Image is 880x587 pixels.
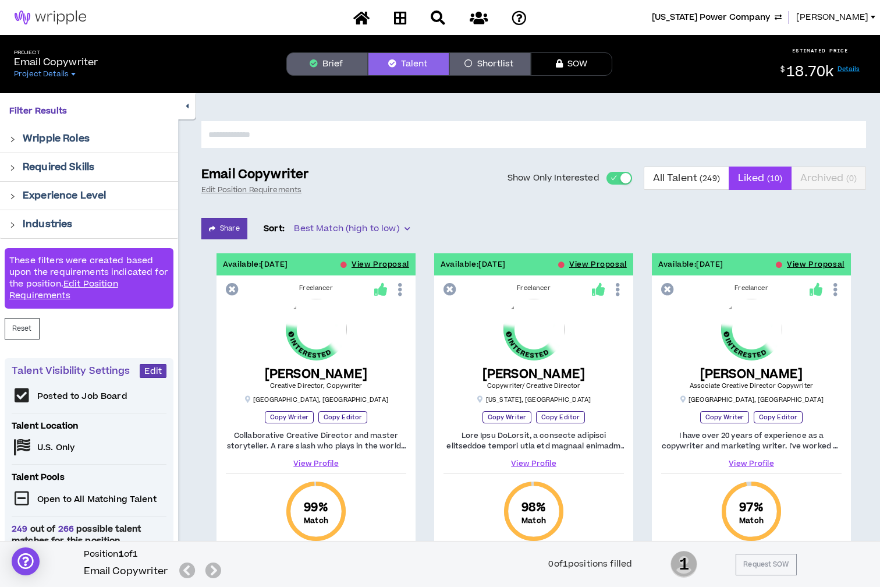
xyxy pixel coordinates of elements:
p: Experience Level [23,189,106,203]
p: Copy Editor [754,411,803,423]
p: Available: [DATE] [658,259,723,270]
p: [US_STATE] , [GEOGRAPHIC_DATA] [477,395,591,404]
h6: Position of 1 [84,549,226,560]
p: Lore Ipsu DoLorsit, a consecte adipisci elitseddoe tempori utla etd magnaal enimadm ve Qui Nost. ... [443,430,624,451]
a: Edit Position Requirements [9,278,118,302]
a: Details [838,65,860,73]
small: Match [521,516,546,525]
button: Talent [368,52,449,76]
p: Available: [DATE] [223,259,288,270]
b: 1 [119,548,124,560]
span: 97 % [739,500,763,516]
button: Edit [140,364,166,378]
p: Copy Editor [318,411,367,423]
p: Copy Writer [482,411,531,423]
img: rtKEGJw85V2kqqghcA9DJNjoy2l9a545ewVu8eOn.png [286,299,347,360]
div: Freelancer [661,284,842,293]
div: 0 of 1 positions filled [548,558,632,571]
button: Request SOW [736,554,796,575]
span: Edit [144,366,162,377]
h5: Email Copywriter [84,564,168,578]
p: Copy Writer [265,411,314,423]
p: Email Copywriter [14,55,98,69]
span: right [9,165,16,171]
div: Open Intercom Messenger [12,547,40,575]
span: All Talent [653,164,720,192]
div: These filters were created based upon the requirements indicated for the position. [5,248,173,309]
div: Freelancer [226,284,406,293]
h5: [PERSON_NAME] [482,367,586,381]
small: ( 0 ) [846,173,857,184]
span: [PERSON_NAME] [796,11,868,24]
span: Show Only Interested [508,172,599,184]
button: Share [201,218,247,239]
p: Wripple Roles [23,132,90,146]
p: [GEOGRAPHIC_DATA] , [GEOGRAPHIC_DATA] [244,395,388,404]
p: [GEOGRAPHIC_DATA] , [GEOGRAPHIC_DATA] [679,395,824,404]
span: 266 [55,523,76,535]
small: Match [739,516,764,525]
small: ( 249 ) [700,173,720,184]
small: ( 10 ) [767,173,783,184]
span: Creative Director, Copywriter [270,381,363,390]
button: SOW [531,52,612,76]
span: Best Match (high to low) [294,220,409,238]
span: 18.70k [786,62,833,82]
h5: [PERSON_NAME] [690,367,813,381]
h5: Project [14,49,98,56]
p: Posted to Job Board [37,391,127,402]
p: Copy Editor [536,411,585,423]
button: View Proposal [787,253,844,275]
button: Show Only Interested [606,172,632,185]
button: [US_STATE] Power Company [652,11,782,24]
span: Liked [738,164,782,192]
span: Georgia Power Company [652,11,770,24]
p: Required Skills [23,160,94,174]
img: sCgxhlYRssK4EppkM4OdNDaQZZXTOclsslVaZnyy.png [503,299,565,360]
p: Email Copywriter [201,167,308,183]
span: 1 [670,550,697,579]
span: 99 % [304,500,328,516]
sup: $ [780,65,785,75]
p: Filter Results [9,105,169,118]
p: I have over 20 years of experience as a copywriter and marketing writer. I've worked at ad agenci... [661,430,842,451]
span: 98 % [521,500,545,516]
small: Match [304,516,328,525]
button: View Proposal [352,253,409,275]
a: Edit Position Requirements [201,185,301,195]
a: View Profile [443,458,624,469]
p: Talent Visibility Settings [12,364,140,378]
p: Collaborative Creative Director and master storyteller. A rare slash who plays in the worlds of w... [226,430,406,451]
p: Copy Writer [700,411,749,423]
span: out of possible talent matches for this position [12,524,166,547]
button: View Proposal [569,253,627,275]
span: 249 [12,523,30,535]
p: Industries [23,217,72,231]
p: ESTIMATED PRICE [792,47,849,54]
span: right [9,193,16,200]
span: right [9,222,16,228]
span: Archived [800,164,857,192]
h5: [PERSON_NAME] [265,367,368,381]
div: Freelancer [443,284,624,293]
span: Associate Creative Director Copywriter [690,381,813,390]
span: right [9,136,16,143]
button: Reset [5,318,40,340]
img: TmP6sUGQxhqhM4uGgG0c3LXiGKcuuTpmK78WBclz.png [721,299,782,360]
p: Sort: [264,222,285,235]
span: Copywriter/ Creative Director [487,381,580,390]
span: Project Details [14,69,69,79]
button: Shortlist [449,52,531,76]
button: Brief [286,52,368,76]
a: View Profile [661,458,842,469]
p: Available: [DATE] [441,259,506,270]
a: View Profile [226,458,406,469]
